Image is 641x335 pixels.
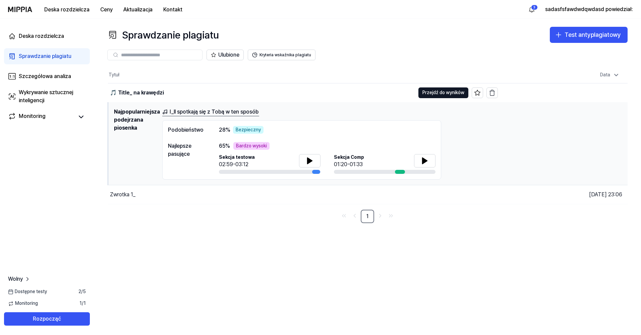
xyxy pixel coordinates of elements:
span: % [219,142,230,150]
h1: Najpopularniejsza podejrzana piosenka [114,108,157,180]
a: Szczegółowa analiza [4,68,90,84]
a: Przejdź do poprzedniej strony [350,211,359,220]
font: Sprawdzanie plagiatu [122,28,219,42]
div: 02:59-03:12 [219,160,255,169]
span: Sekcja testowa [219,154,255,161]
button: sadasfsfawdwdqwdasd powiedział: [545,5,633,13]
span: % [219,126,230,134]
font: Monitoring [15,300,38,307]
div: Wykrywanie sztucznej inteligencji [19,88,86,105]
font: I_ll spotkają się z Tobą w ten sposób [170,108,258,116]
span: Wolny [8,275,23,283]
img: logo [8,7,32,12]
button: Aktualizacja [118,3,158,16]
button: Test antyplagiatowy [550,27,628,43]
a: Deska rozdzielcza [4,28,90,44]
a: Sprawdzanie plagiatu [4,48,90,64]
button: 알림3 [526,4,537,15]
td: [DATE] 18:30 [498,83,628,102]
div: Zwrotka 1_ [110,191,135,199]
button: Rozpocząć [4,312,90,326]
button: Ulubione [207,50,244,60]
div: Test antyplagiatowy [565,30,621,40]
div: Podobieństwo [168,126,206,134]
button: Kryteria wskaźnika plagiatu [248,50,315,60]
font: Data [600,72,610,78]
font: Ulubione [218,51,239,59]
a: Wykrywanie sztucznej inteligencji [4,88,90,105]
button: Ceny [95,3,118,16]
a: Monitoring [8,112,74,122]
img: 알림 [528,5,536,13]
a: I_ll spotkają się z Tobą w ten sposób [162,108,259,116]
span: 1 / 1 [79,300,86,307]
div: Szczegółowa analiza [19,72,71,80]
div: Monitoring [19,112,46,122]
font: Bardzo wysoki [236,143,267,149]
font: 28 [219,127,226,133]
a: Aktualizacja [118,0,158,19]
div: Deska rozdzielcza [19,32,64,40]
font: Bezpieczny [236,127,261,133]
font: 65 [219,143,225,149]
div: 01:20-01:33 [334,160,364,169]
th: Tytuł [108,67,498,83]
a: Przejdź do pierwszej strony [339,211,349,220]
nav: paginacja [107,210,628,223]
span: 2 / 5 [78,288,86,295]
a: 1 [361,210,374,223]
span: Sekcja Comp [334,154,364,161]
font: Kryteria wskaźnika plagiatu [259,52,311,58]
div: 3 [531,5,538,10]
button: Kontakt [158,3,188,16]
td: [DATE] 23:06 [498,185,628,204]
button: Przejdź do wyników [418,87,468,98]
a: Przejdź do następnej strony [375,211,385,220]
div: Sprawdzanie plagiatu [19,52,71,60]
a: Wolny [8,275,31,283]
div: Najlepsze pasujące [168,142,206,158]
button: Deska rozdzielcza [39,3,95,16]
div: 🎵 Title_ na krawędzi [110,89,164,97]
font: Dostępne testy [15,288,47,295]
a: Przejdź do ostatniej strony [386,211,396,220]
